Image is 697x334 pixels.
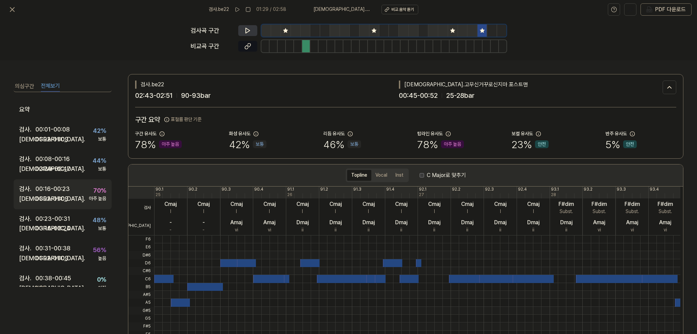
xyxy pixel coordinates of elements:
[329,218,342,227] div: Dmaj
[551,187,559,192] div: 93.1
[419,192,424,198] div: 27
[485,187,494,192] div: 92.3
[664,227,667,233] div: vi
[382,5,418,14] button: 비교 음악 듣기
[128,275,154,283] span: C6
[35,164,70,174] div: 02:39 - 02:47
[269,208,270,215] div: I
[19,253,35,263] div: [DEMOGRAPHIC_DATA] .
[623,140,637,148] div: 안전
[386,187,394,192] div: 91.4
[19,135,35,144] div: [DEMOGRAPHIC_DATA] .
[500,208,501,215] div: I
[98,285,106,292] div: 안전
[164,116,201,123] button: 표절률 판단 기준
[494,218,506,227] div: Dmaj
[329,200,342,208] div: Cmaj
[512,130,533,137] div: 보컬 유사도
[391,7,414,13] div: 비교 음악 듣기
[253,140,266,148] div: 보통
[135,114,676,125] h2: 구간 요약
[98,225,106,232] div: 보통
[256,6,286,13] div: 01:29 / 02:58
[626,208,639,215] div: Subst.
[565,227,567,233] div: ii
[617,187,626,192] div: 93.3
[441,140,464,148] div: 아주 높음
[512,137,549,152] div: 23 %
[263,218,275,227] div: Amaj
[236,208,237,215] div: I
[135,137,182,152] div: 78 %
[371,170,391,181] button: Vocal
[560,218,572,227] div: Dmaj
[191,41,234,51] div: 비교곡 구간
[202,227,205,233] div: -
[19,214,35,224] div: 검사 .
[320,187,328,192] div: 91.2
[93,156,106,166] div: 44 %
[169,227,172,233] div: -
[268,227,271,233] div: vi
[35,274,71,283] div: 00:38 - 00:45
[417,137,464,152] div: 78 %
[98,166,106,173] div: 보통
[631,227,634,233] div: vi
[19,274,35,283] div: 검사 .
[362,200,375,208] div: Cmaj
[19,283,35,293] div: [DEMOGRAPHIC_DATA] .
[401,208,402,215] div: I
[97,275,106,285] div: 0 %
[229,137,266,152] div: 42 %
[296,218,309,227] div: Dmaj
[527,218,539,227] div: Dmaj
[659,208,672,215] div: Subst.
[659,218,671,227] div: Amaj
[89,195,106,202] div: 아주 높음
[189,187,197,192] div: 90.2
[19,244,35,253] div: 검사 .
[35,283,46,293] div: N/A
[35,244,70,253] div: 00:31 - 00:38
[347,140,361,148] div: 보통
[518,187,527,192] div: 92.4
[35,214,70,224] div: 00:23 - 00:31
[527,200,539,208] div: Cmaj
[593,218,605,227] div: Amaj
[533,208,534,215] div: I
[608,3,620,16] button: help
[434,208,435,215] div: I
[203,208,204,215] div: I
[433,227,435,233] div: ii
[222,187,231,192] div: 90.3
[128,235,154,243] span: F6
[19,194,35,204] div: [DEMOGRAPHIC_DATA] .
[169,218,172,227] div: -
[467,208,468,215] div: I
[395,218,407,227] div: Dmaj
[197,200,210,208] div: Cmaj
[209,6,229,13] span: 검사 . be22
[650,187,659,192] div: 93.4
[128,283,154,291] span: B5
[395,200,407,208] div: Cmaj
[428,218,440,227] div: Dmaj
[128,259,154,267] span: D6
[399,81,663,89] div: [DEMOGRAPHIC_DATA] . 고무신거꾸로신지마 포스트맨
[645,4,687,15] button: PDF 다운로드
[494,200,506,208] div: Cmaj
[235,227,238,233] div: vi
[347,170,371,181] button: Topline
[128,315,154,322] span: G5
[296,200,309,208] div: Cmaj
[35,194,68,204] div: 01:02 - 01:09
[19,125,35,135] div: 검사 .
[98,255,106,262] div: 높음
[625,200,640,208] div: F#dim
[93,215,106,225] div: 48 %
[128,199,154,217] span: 검사
[368,227,370,233] div: ii
[229,130,250,137] div: 화성 유사도
[202,218,205,227] div: -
